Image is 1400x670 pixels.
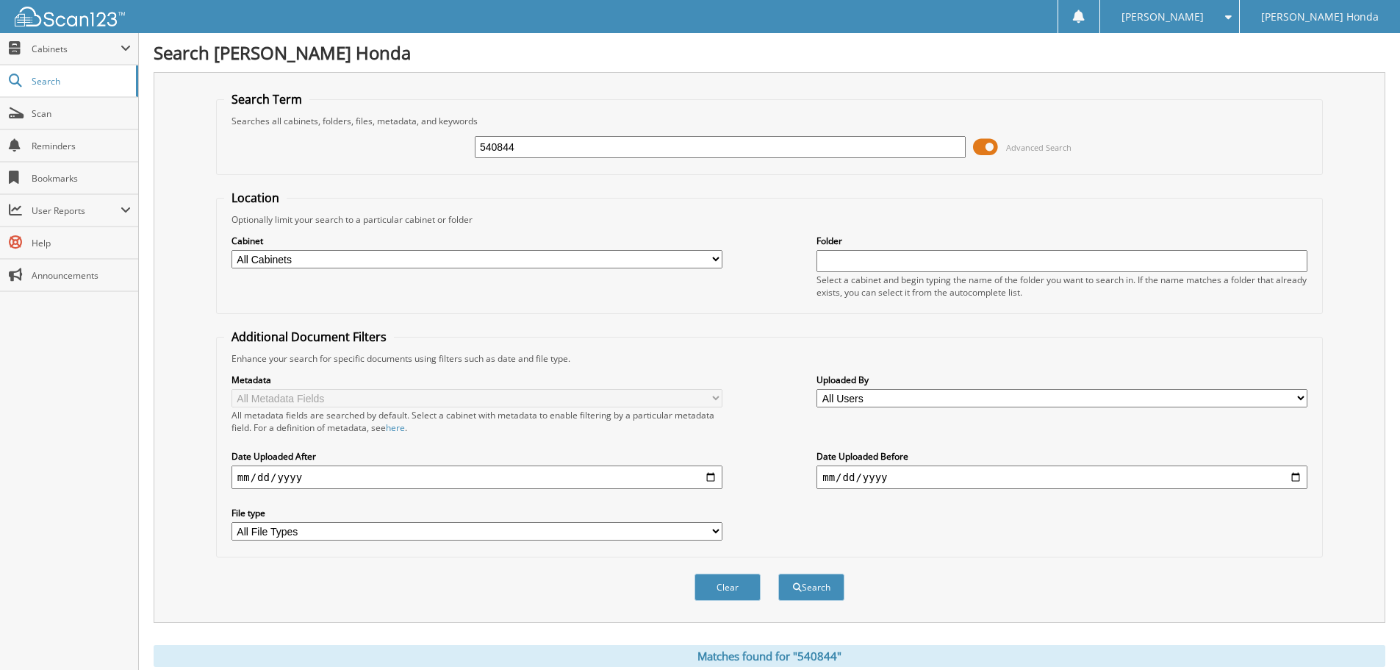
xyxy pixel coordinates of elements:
[816,374,1307,386] label: Uploaded By
[224,190,287,206] legend: Location
[32,269,131,282] span: Announcements
[32,204,121,217] span: User Reports
[224,91,309,107] legend: Search Term
[231,409,722,434] div: All metadata fields are searched by default. Select a cabinet with metadata to enable filtering b...
[154,40,1385,65] h1: Search [PERSON_NAME] Honda
[224,213,1315,226] div: Optionally limit your search to a particular cabinet or folder
[154,645,1385,667] div: Matches found for "540844"
[816,274,1307,299] div: Select a cabinet and begin typing the name of the folder you want to search in. If the name match...
[32,75,129,88] span: Search
[1261,13,1379,21] span: [PERSON_NAME] Honda
[224,352,1315,365] div: Enhance your search for specific documents using filters such as date and file type.
[32,107,131,120] span: Scan
[15,7,125,26] img: scan123-logo-white.svg
[231,374,722,386] label: Metadata
[816,450,1307,463] label: Date Uploaded Before
[231,235,722,247] label: Cabinet
[1121,13,1204,21] span: [PERSON_NAME]
[694,574,761,601] button: Clear
[231,507,722,519] label: File type
[778,574,844,601] button: Search
[816,466,1307,489] input: end
[32,172,131,185] span: Bookmarks
[32,140,131,152] span: Reminders
[224,329,394,345] legend: Additional Document Filters
[386,421,405,434] a: here
[231,466,722,489] input: start
[32,237,131,249] span: Help
[816,235,1307,247] label: Folder
[32,43,121,55] span: Cabinets
[1006,142,1071,153] span: Advanced Search
[231,450,722,463] label: Date Uploaded After
[224,115,1315,127] div: Searches all cabinets, folders, files, metadata, and keywords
